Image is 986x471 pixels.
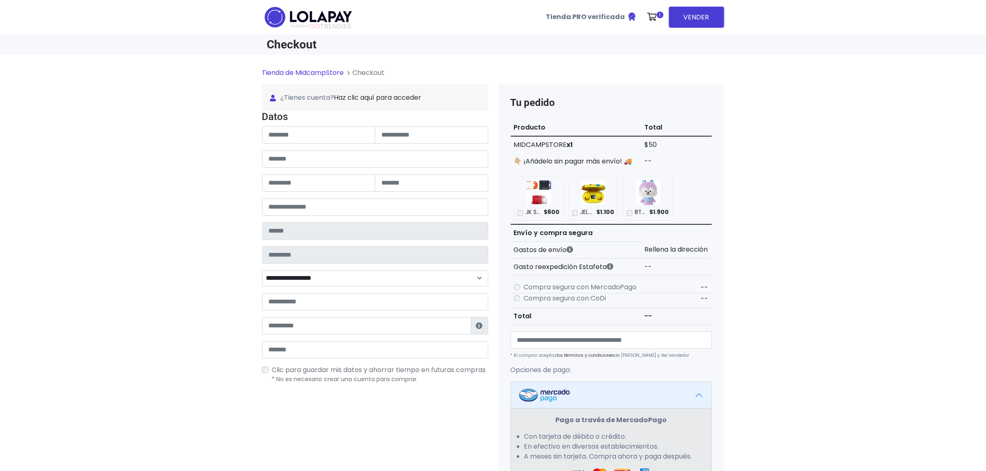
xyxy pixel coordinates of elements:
img: Tienda verificada [627,12,637,22]
li: En efectivo en diversos establecimientos. [524,442,698,452]
h1: Checkout [267,38,488,51]
li: Checkout [344,68,385,78]
i: Estafeta lo usará para ponerse en contacto en caso de tener algún problema con el envío [476,322,483,329]
p: JELLY CANDY BLUETOOTH EARPHONE VER 1 [580,208,594,216]
i: Estafeta cobra este monto extra por ser un CP de difícil acceso [607,263,614,270]
td: Rellena la dirección [641,241,711,258]
p: * No es necesario crear una cuenta para comprar [272,375,488,384]
img: JELLY CANDY BLUETOOTH EARPHONE VER 1 [581,180,606,205]
li: Con tarjeta de débito o crédito. [524,432,698,442]
strong: Pago a través de MercadoPago [555,415,667,425]
p: BT21 INSIDE MANG HUG DOLL [635,208,647,216]
th: Total [511,308,641,324]
span: TRENDIER [290,23,351,30]
th: Envío y compra segura [511,224,641,242]
label: Compra segura con MercadoPago [524,282,637,292]
td: -- [641,153,711,170]
th: Producto [511,119,641,136]
td: -- [641,258,711,275]
span: Clic para guardar mis datos y ahorrar tiempo en futuras compras [272,365,486,375]
p: * Al comprar aceptas de [PERSON_NAME] y del vendedor [511,352,712,358]
td: $50 [641,136,711,153]
p: JK SINGLE CD SET [526,208,541,216]
span: -- [701,283,709,292]
label: Compra segura con CoDi [524,293,606,303]
th: Total [641,119,711,136]
nav: breadcrumb [262,68,724,84]
span: $1.900 [650,208,669,216]
i: Los gastos de envío dependen de códigos postales. ¡Te puedes llevar más productos en un solo envío ! [567,246,574,253]
span: GO [309,22,320,31]
li: A meses sin tarjeta. Compra ahora y paga después. [524,452,698,461]
img: Mercadopago Logo [519,389,570,402]
p: Opciones de pago: [511,365,712,375]
b: Tienda PRO verificada [546,12,625,22]
img: JK SINGLE CD SET [526,180,551,205]
th: Gastos de envío [511,241,641,258]
span: -- [701,294,709,303]
span: POWERED BY [290,24,309,29]
th: Gasto reexpedición Estafeta [511,258,641,275]
span: 1 [657,12,663,18]
td: 👇🏼 ¡Añádelo sin pagar más envío! 🚚 [511,153,641,170]
a: los términos y condiciones [557,352,615,358]
img: BT21 INSIDE MANG HUG DOLL [636,180,661,205]
h4: Datos [262,111,488,123]
span: ¿Tienes cuenta? [270,93,480,103]
a: 1 [644,5,665,29]
td: MIDCAMPSTORE [511,136,641,153]
strong: x1 [567,140,573,149]
span: $1.100 [597,208,615,216]
td: -- [641,308,711,324]
h4: Tu pedido [511,97,712,109]
a: VENDER [669,7,724,28]
span: $600 [544,208,560,216]
img: logo [262,4,354,30]
a: Tienda de MidcampStore [262,68,344,77]
a: Haz clic aquí para acceder [334,93,422,102]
